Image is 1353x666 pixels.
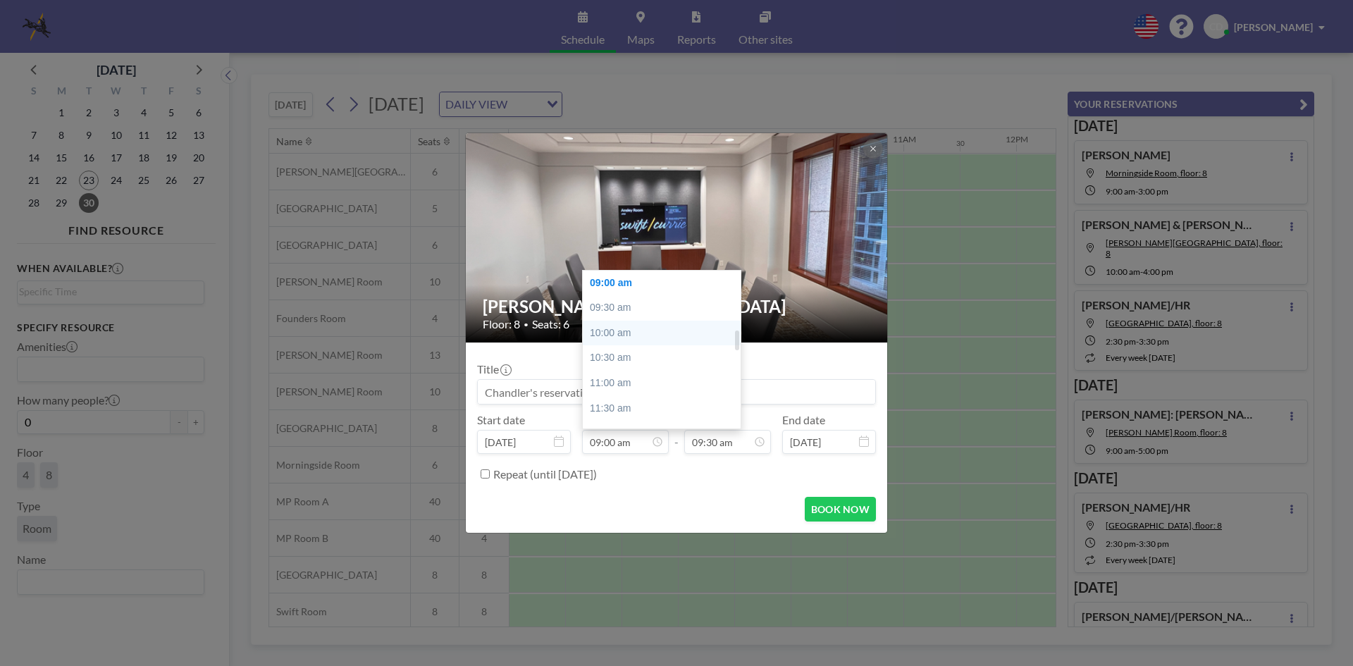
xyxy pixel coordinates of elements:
[483,296,872,317] h2: [PERSON_NAME][GEOGRAPHIC_DATA]
[524,319,529,330] span: •
[782,413,825,427] label: End date
[532,317,569,331] span: Seats: 6
[466,79,889,396] img: 537.png
[493,467,597,481] label: Repeat (until [DATE])
[674,418,679,449] span: -
[583,371,748,396] div: 11:00 am
[583,396,748,421] div: 11:30 am
[583,421,748,446] div: 12:00 pm
[477,362,510,376] label: Title
[583,345,748,371] div: 10:30 am
[805,497,876,522] button: BOOK NOW
[477,413,525,427] label: Start date
[583,295,748,321] div: 09:30 am
[478,380,875,404] input: Chandler's reservation
[483,317,520,331] span: Floor: 8
[583,321,748,346] div: 10:00 am
[583,271,748,296] div: 09:00 am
